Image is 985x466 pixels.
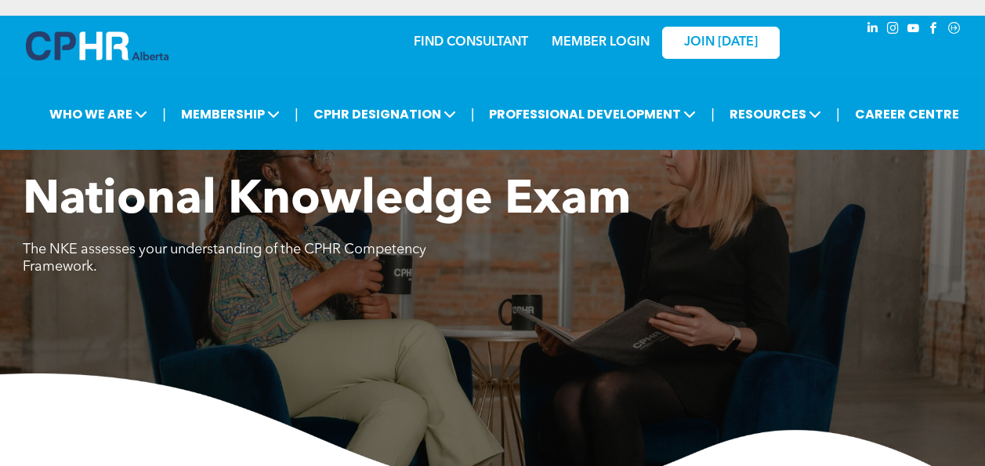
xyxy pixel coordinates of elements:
a: Social network [946,20,963,41]
a: FIND CONSULTANT [414,36,528,49]
a: JOIN [DATE] [662,27,780,59]
a: youtube [905,20,922,41]
span: RESOURCES [725,100,826,129]
a: instagram [885,20,902,41]
a: facebook [925,20,943,41]
span: National Knowledge Exam [23,177,631,224]
li: | [295,98,299,130]
span: MEMBERSHIP [176,100,284,129]
li: | [162,98,166,130]
span: WHO WE ARE [45,100,152,129]
li: | [471,98,475,130]
span: The NKE assesses your understanding of the CPHR Competency Framework. [23,242,426,274]
img: A blue and white logo for cp alberta [26,31,168,60]
span: PROFESSIONAL DEVELOPMENT [484,100,701,129]
a: CAREER CENTRE [850,100,964,129]
span: JOIN [DATE] [684,35,758,50]
li: | [836,98,840,130]
a: MEMBER LOGIN [552,36,650,49]
li: | [711,98,715,130]
span: CPHR DESIGNATION [309,100,461,129]
a: linkedin [864,20,882,41]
